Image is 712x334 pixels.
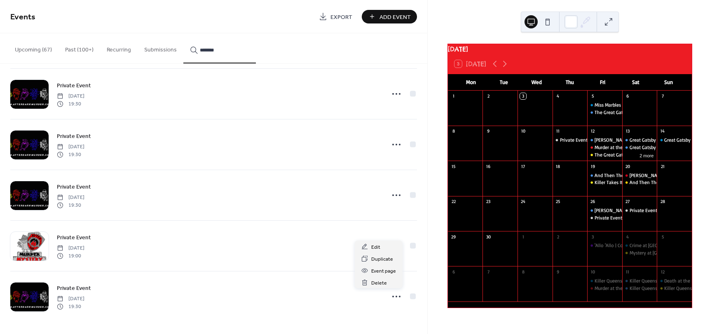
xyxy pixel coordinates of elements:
[657,137,692,144] div: Great Gatsby Mystery | Railway Mystery
[485,93,491,99] div: 2
[630,207,657,214] div: Private Event
[657,285,692,292] div: Killer Queens - Night at the Museum | Interactive Investigation
[587,102,622,109] div: Miss Marbles Mystery | Railway Mystery
[555,163,561,169] div: 18
[57,82,91,90] span: Private Event
[487,74,520,91] div: Tue
[595,102,677,109] div: Miss Marbles Mystery | Railway Mystery
[57,295,84,303] span: [DATE]
[590,269,596,275] div: 10
[520,128,526,134] div: 10
[636,152,657,159] button: 2 more
[622,172,657,179] div: Riddle at Casino Royale | Criminal Cabaret
[587,278,622,285] div: Killer Queens - Night at the Museum | Railway Mystery
[485,199,491,205] div: 23
[659,163,665,169] div: 21
[555,199,561,205] div: 25
[57,183,91,192] span: Private Event
[57,81,91,90] a: Private Event
[57,303,84,310] span: 19:30
[622,144,657,151] div: Great Gatsby Mystery | Railway Mystery
[595,207,689,214] div: [PERSON_NAME] Whodunit | Railway Mystery
[520,199,526,205] div: 24
[587,172,622,179] div: And Then There Were Nun | Railway Mystery
[622,137,657,144] div: Great Gatsby Mystery | Railway Mystery
[587,242,622,249] div: 'Allo 'Allo | Comedy Dining Experience
[10,9,35,25] span: Events
[590,128,596,134] div: 12
[57,233,91,242] a: Private Event
[57,283,91,293] a: Private Event
[590,93,596,99] div: 5
[630,144,712,151] div: Great Gatsby Mystery | Railway Mystery
[57,182,91,192] a: Private Event
[622,242,657,249] div: Crime at Clue-Doh Manor | Railway Mystery
[555,269,561,275] div: 9
[371,267,396,276] span: Event page
[587,285,622,292] div: Murder at the Moulin Rouge | Criminal Cabaret
[57,194,84,201] span: [DATE]
[587,144,622,151] div: Murder at the Moulin Rouge | Criminal Cabaret
[450,269,457,275] div: 6
[590,234,596,240] div: 3
[659,128,665,134] div: 14
[553,74,586,91] div: Thu
[57,245,84,252] span: [DATE]
[595,179,684,186] div: Killer Takes It All | Interactive Investigation
[587,207,622,214] div: Sherlock Holmes Whodunit | Railway Mystery
[8,33,59,63] button: Upcoming (67)
[659,93,665,99] div: 7
[553,137,588,144] div: Private Event
[595,215,622,222] div: Private Event
[57,201,84,209] span: 19:30
[587,109,622,116] div: The Great Gatsby Mystery | Railway Mystery
[625,163,631,169] div: 20
[454,74,487,91] div: Mon
[485,128,491,134] div: 9
[619,74,652,91] div: Sat
[595,278,709,285] div: Killer Queens - Night at the Museum | Railway Mystery
[625,234,631,240] div: 4
[520,234,526,240] div: 1
[57,93,84,100] span: [DATE]
[371,279,387,287] span: Delete
[371,243,380,252] span: Edit
[587,137,622,144] div: Sherlock Holmes Whodunit | Railway Mystery
[622,179,657,186] div: And Then There Were Nun | Interactive Investigation
[57,131,91,141] a: Private Event
[450,234,457,240] div: 29
[560,137,588,144] div: Private Event
[622,285,657,292] div: Killer Queens - Night at the Museum | Railway Mystery
[595,242,673,249] div: 'Allo 'Allo | Comedy Dining Experience
[587,179,622,186] div: Killer Takes It All | Interactive Investigation
[625,93,631,99] div: 6
[595,285,705,292] div: Murder at the [GEOGRAPHIC_DATA] | Criminal Cabaret
[659,199,665,205] div: 28
[657,278,692,285] div: Death at the Rock and Roll Diner | Railway Mystery
[595,172,688,179] div: And Then There Were Nun | Railway Mystery
[57,284,91,293] span: Private Event
[485,163,491,169] div: 16
[520,163,526,169] div: 17
[595,137,689,144] div: [PERSON_NAME] Whodunit | Railway Mystery
[625,199,631,205] div: 27
[622,250,657,257] div: Mystery at Bludgeonton Manor | Interactive Investigation
[485,269,491,275] div: 7
[57,151,84,158] span: 19:30
[485,234,491,240] div: 30
[590,199,596,205] div: 26
[659,234,665,240] div: 5
[625,128,631,134] div: 13
[57,100,84,107] span: 19:30
[450,93,457,99] div: 1
[313,10,358,23] a: Export
[138,33,183,63] button: Submissions
[622,207,657,214] div: Private Event
[57,234,91,242] span: Private Event
[379,13,411,21] span: Add Event
[362,10,417,23] button: Add Event
[587,215,622,222] div: Private Event
[659,269,665,275] div: 12
[520,93,526,99] div: 3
